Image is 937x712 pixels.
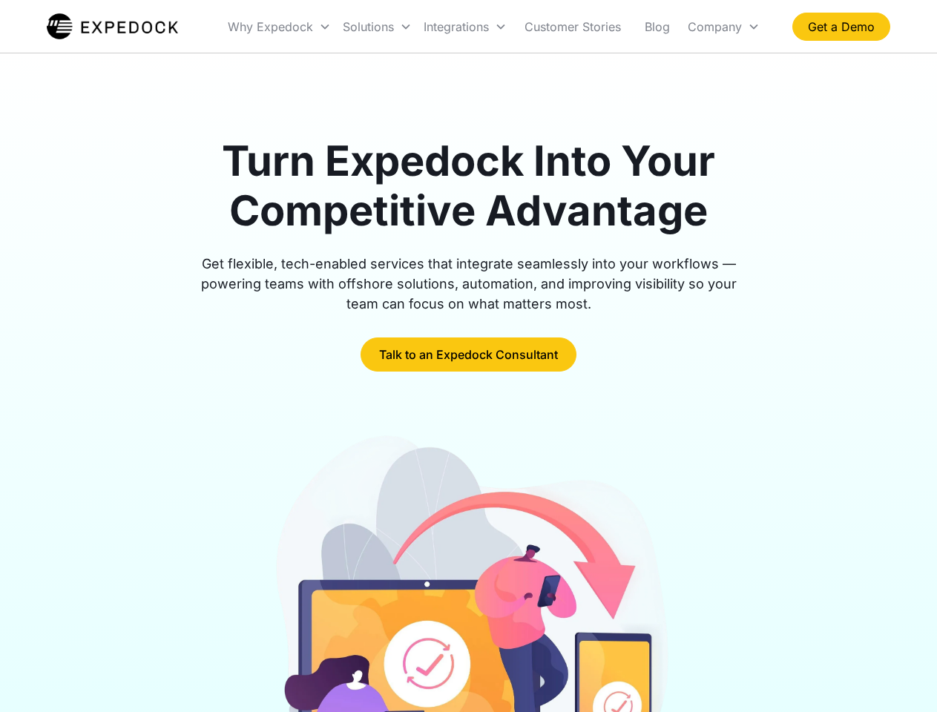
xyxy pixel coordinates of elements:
[184,254,754,314] div: Get flexible, tech-enabled services that integrate seamlessly into your workflows — powering team...
[184,136,754,236] h1: Turn Expedock Into Your Competitive Advantage
[228,19,313,34] div: Why Expedock
[222,1,337,52] div: Why Expedock
[418,1,513,52] div: Integrations
[424,19,489,34] div: Integrations
[361,337,576,372] a: Talk to an Expedock Consultant
[688,19,742,34] div: Company
[863,641,937,712] iframe: Chat Widget
[343,19,394,34] div: Solutions
[47,12,178,42] img: Expedock Logo
[337,1,418,52] div: Solutions
[633,1,682,52] a: Blog
[47,12,178,42] a: home
[513,1,633,52] a: Customer Stories
[682,1,766,52] div: Company
[792,13,890,41] a: Get a Demo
